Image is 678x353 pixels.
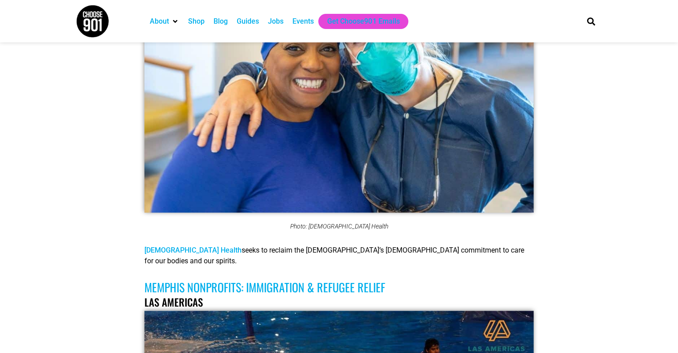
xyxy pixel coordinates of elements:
h3: Memphis Nonprofits: Immigration & Refugee Relief [144,280,534,294]
div: Search [583,14,598,29]
a: About [150,16,169,27]
figcaption: Photo: [DEMOGRAPHIC_DATA] Health [144,223,534,230]
a: Events [292,16,314,27]
a: Shop [188,16,205,27]
div: About [145,14,184,29]
a: [DEMOGRAPHIC_DATA] Health [144,246,242,254]
a: Blog [214,16,228,27]
a: Get Choose901 Emails [327,16,399,27]
a: Las Americas [144,295,203,310]
a: Jobs [268,16,284,27]
nav: Main nav [145,14,571,29]
a: Guides [237,16,259,27]
p: seeks to reclaim the [DEMOGRAPHIC_DATA]’s [DEMOGRAPHIC_DATA] commitment to care for our bodies an... [144,245,534,266]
